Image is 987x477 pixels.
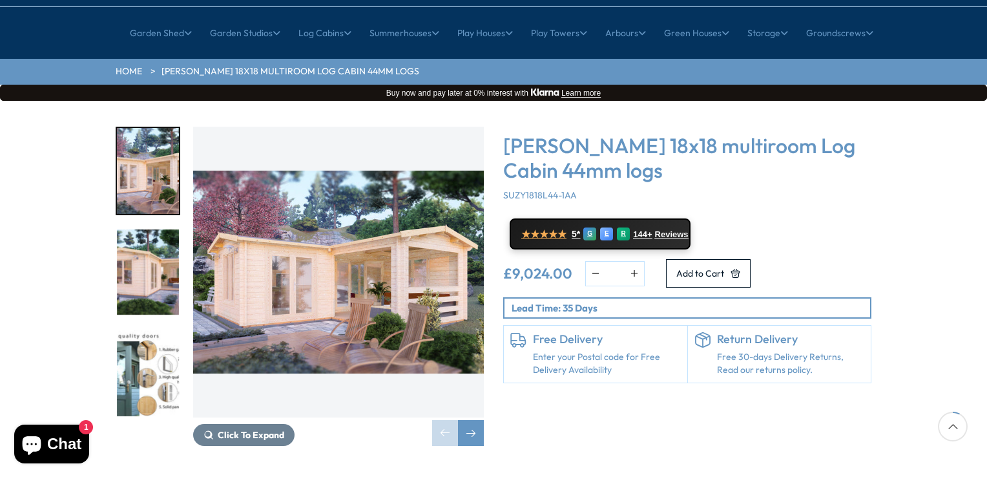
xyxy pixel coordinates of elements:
a: Summerhouses [369,17,439,49]
div: 1 / 7 [116,127,180,215]
span: Reviews [655,229,689,240]
p: Free 30-days Delivery Returns, Read our returns policy. [717,351,865,376]
inbox-online-store-chat: Shopify online store chat [10,425,93,467]
div: R [617,228,630,240]
a: Play Towers [531,17,587,49]
img: Suzy3_2x6-2_5S31896-2_64732b6d-1a30-4d9b-a8b3-4f3a95d206a5_200x200.jpg [117,229,179,315]
a: ★★★★★ 5* G E R 144+ Reviews [510,218,691,249]
span: 144+ [633,229,652,240]
h3: [PERSON_NAME] 18x18 multiroom Log Cabin 44mm logs [503,133,871,183]
span: SUZY1818L44-1AA [503,189,577,201]
a: Groundscrews [806,17,873,49]
a: Green Houses [664,17,729,49]
span: Click To Expand [218,429,284,441]
a: Log Cabins [298,17,351,49]
div: 2 / 7 [116,228,180,317]
div: G [583,228,596,240]
a: [PERSON_NAME] 18x18 multiroom Log Cabin 44mm logs [161,65,419,78]
div: 1 / 7 [193,127,484,446]
a: Storage [747,17,788,49]
p: Lead Time: 35 Days [512,301,870,315]
div: 3 / 7 [116,329,180,418]
a: Play Houses [457,17,513,49]
a: Garden Shed [130,17,192,49]
ins: £9,024.00 [503,266,572,281]
span: ★★★★★ [521,228,566,240]
a: Enter your Postal code for Free Delivery Availability [533,351,681,376]
img: Suzy3_2x6-2_5S31896-1_f0f3b787-e36b-4efa-959a-148785adcb0b_200x200.jpg [117,128,179,214]
img: Shire Suzy 18x18 multiroom Log Cabin 44mm logs - Best Shed [193,127,484,418]
button: Add to Cart [666,259,751,288]
div: Previous slide [432,420,458,446]
span: Add to Cart [676,269,724,278]
div: E [600,228,613,240]
h6: Free Delivery [533,332,681,346]
a: HOME [116,65,142,78]
a: Garden Studios [210,17,280,49]
button: Click To Expand [193,424,295,446]
a: Arbours [605,17,646,49]
h6: Return Delivery [717,332,865,346]
div: Next slide [458,420,484,446]
img: Premiumqualitydoors_3_f0c32a75-f7e9-4cfe-976d-db3d5c21df21_200x200.jpg [117,330,179,416]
